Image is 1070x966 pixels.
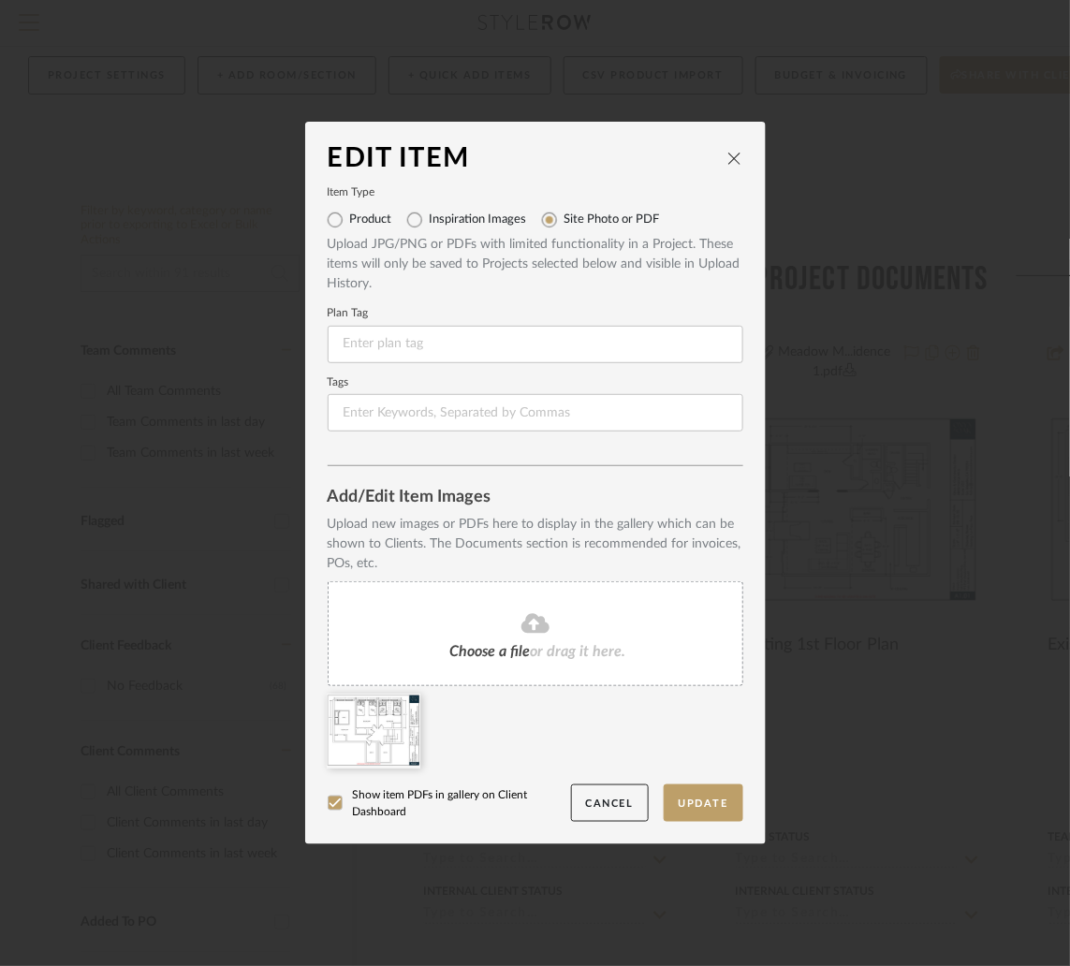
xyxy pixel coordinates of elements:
[350,212,392,227] label: Product
[328,515,743,574] div: Upload new images or PDFs here to display in the gallery which can be shown to Clients. The Docum...
[328,394,743,432] input: Enter Keywords, Separated by Commas
[430,212,527,227] label: Inspiration Images
[328,144,726,174] div: Edit Item
[328,188,743,198] label: Item Type
[328,378,743,388] label: Tags
[328,309,743,318] label: Plan Tag
[328,786,571,820] label: Show item PDFs in gallery on Client Dashboard
[726,150,743,167] button: close
[531,644,626,659] span: or drag it here.
[571,784,649,823] button: Cancel
[328,489,743,507] div: Add/Edit Item Images
[328,235,743,294] div: Upload JPG/PNG or PDFs with limited functionality in a Project. These items will only be saved to...
[564,212,660,227] label: Site Photo or PDF
[664,784,743,823] button: Update
[328,326,743,363] input: Enter plan tag
[328,205,743,235] mat-radio-group: Select item type
[450,644,531,659] span: Choose a file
